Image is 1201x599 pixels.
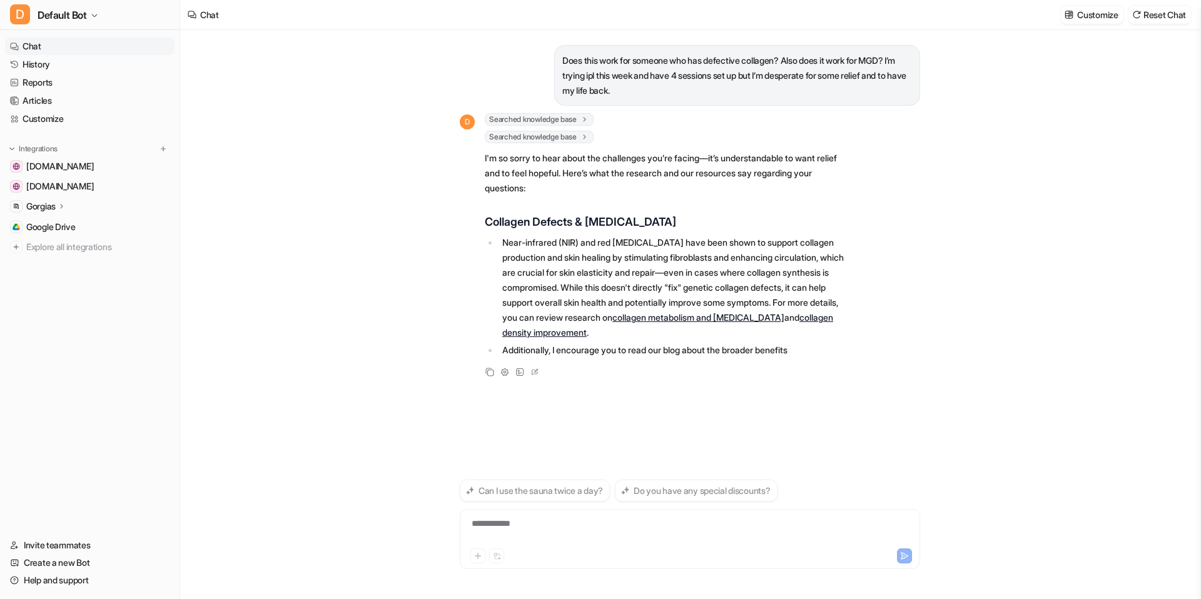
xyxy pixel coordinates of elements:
button: Can I use the sauna twice a day? [460,480,610,501]
img: reset [1132,10,1141,19]
p: Gorgias [26,200,56,213]
p: Does this work for someone who has defective collagen? Also does it work for MGD? I’m trying ipl ... [562,53,912,98]
span: D [460,114,475,129]
span: Google Drive [26,221,76,233]
img: help.sauna.space [13,163,20,170]
a: Invite teammates [5,536,175,554]
div: Chat [200,8,219,21]
button: Integrations [5,143,61,155]
a: Reports [5,74,175,91]
p: Additionally, I encourage you to read our blog about the broader benefits [502,343,851,358]
a: help.sauna.space[DOMAIN_NAME] [5,158,175,175]
p: I'm so sorry to hear about the challenges you’re facing—it’s understandable to want relief and to... [485,151,851,196]
span: Explore all integrations [26,237,170,257]
a: Customize [5,110,175,128]
p: Integrations [19,144,58,154]
span: Searched knowledge base [485,131,594,143]
a: Create a new Bot [5,554,175,571]
span: [DOMAIN_NAME] [26,160,94,173]
a: Google DriveGoogle Drive [5,218,175,236]
a: Chat [5,38,175,55]
img: customize [1065,10,1073,19]
button: Reset Chat [1128,6,1191,24]
a: collagen metabolism and [MEDICAL_DATA] [612,312,784,323]
span: Default Bot [38,6,87,24]
p: Near-infrared (NIR) and red [MEDICAL_DATA] have been shown to support collagen production and ski... [502,235,851,340]
a: Help and support [5,571,175,589]
a: Explore all integrations [5,238,175,256]
span: Searched knowledge base [485,113,594,126]
img: explore all integrations [10,241,23,253]
h3: Collagen Defects & [MEDICAL_DATA] [485,213,851,231]
span: D [10,4,30,24]
button: Do you have any special discounts? [615,480,777,501]
img: sauna.space [13,183,20,190]
a: History [5,56,175,73]
p: Customize [1077,8,1118,21]
img: expand menu [8,144,16,153]
img: Google Drive [13,223,20,231]
img: Gorgias [13,203,20,210]
button: Customize [1061,6,1123,24]
img: menu_add.svg [159,144,168,153]
a: Articles [5,92,175,109]
a: sauna.space[DOMAIN_NAME] [5,178,175,195]
span: [DOMAIN_NAME] [26,180,94,193]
